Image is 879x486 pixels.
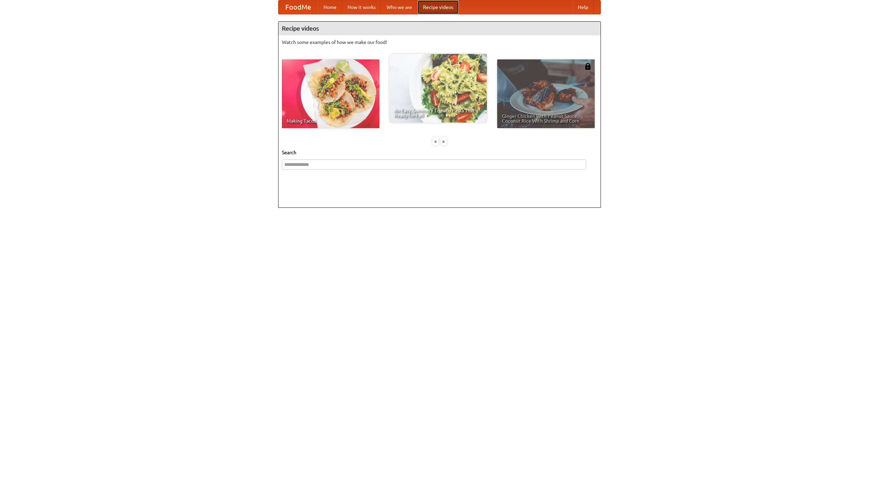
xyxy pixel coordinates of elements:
div: » [441,137,447,146]
a: Who we are [381,0,418,14]
img: 483408.png [584,63,591,70]
a: Making Tacos [282,59,379,128]
span: Making Tacos [287,118,375,123]
a: How it works [342,0,381,14]
div: « [432,137,438,146]
a: FoodMe [278,0,318,14]
a: Recipe videos [418,0,459,14]
a: Help [572,0,594,14]
h4: Recipe videos [278,22,601,35]
a: An Easy, Summery Tomato Pasta That's Ready for Fall [389,54,487,123]
p: Watch some examples of how we make our food! [282,39,597,46]
span: An Easy, Summery Tomato Pasta That's Ready for Fall [394,108,482,118]
a: Home [318,0,342,14]
h5: Search [282,149,597,156]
